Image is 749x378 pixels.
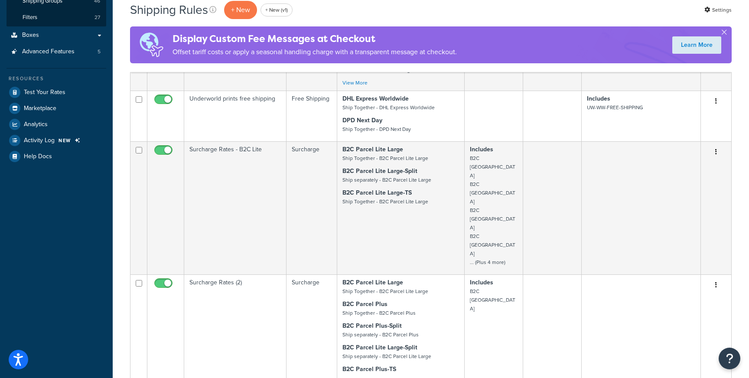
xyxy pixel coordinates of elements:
a: Settings [704,4,732,16]
small: Ship Together - B2C Parcel Lite Large [342,198,428,205]
strong: B2C Parcel Lite Large [342,145,403,154]
small: Ship Together - DHL Express Worldwide [342,104,435,111]
img: duties-banner-06bc72dcb5fe05cb3f9472aba00be2ae8eb53ab6f0d8bb03d382ba314ac3c341.png [130,26,173,63]
small: Ship separately - B2C Parcel Plus [342,331,419,339]
span: Test Your Rates [24,89,65,96]
span: Advanced Features [22,48,75,55]
small: Ship separately - B2C Parcel Lite Large [342,352,431,360]
td: Surcharge [287,141,337,274]
li: Advanced Features [7,44,106,60]
li: Filters [7,10,106,26]
a: Help Docs [7,149,106,164]
small: B2C [GEOGRAPHIC_DATA] [470,287,515,313]
a: Test Your Rates [7,85,106,100]
a: Boxes [7,27,106,43]
strong: B2C Parcel Plus [342,300,388,309]
strong: B2C Parcel Lite Large-Split [342,166,417,176]
strong: DHL Express Worldwide [342,94,409,103]
p: + New [224,1,257,19]
small: Ship Together - B2C Parcel Plus [342,309,416,317]
a: + New (v1) [261,3,293,16]
small: B2C [GEOGRAPHIC_DATA] B2C [GEOGRAPHIC_DATA] B2C [GEOGRAPHIC_DATA] B2C [GEOGRAPHIC_DATA] ... (Plus... [470,154,515,266]
span: Filters [23,14,37,21]
strong: DPD Next Day [342,116,382,125]
a: Marketplace [7,101,106,116]
a: Advanced Features 5 [7,44,106,60]
small: Ship Together - DPD Next Day [342,125,411,133]
p: Offset tariff costs or apply a seasonal handling charge with a transparent message at checkout. [173,46,457,58]
td: Free Shipping [287,91,337,141]
a: Analytics [7,117,106,132]
strong: B2C Parcel Lite Large [342,278,403,287]
span: Marketplace [24,105,56,112]
div: Resources [7,75,106,82]
span: Help Docs [24,153,52,160]
span: 5 [98,48,101,55]
span: Activity Log [24,137,55,144]
li: Activity Log [7,133,106,148]
small: Ship separately - B2C Parcel Lite Large [342,176,431,184]
span: 27 [94,14,100,21]
strong: B2C Parcel Plus-Split [342,321,402,330]
strong: B2C Parcel Lite Large-Split [342,343,417,352]
small: UW-WW-FREE-SHIPPING [587,104,643,111]
small: Ship Together - B2C Parcel Lite Large [342,154,428,162]
small: Ship Together - B2C Parcel Lite Large [342,287,428,295]
a: View More [342,79,368,87]
span: NEW [59,137,71,144]
span: Boxes [22,32,39,39]
td: Surcharge Rates - B2C Lite [184,141,287,274]
strong: B2C Parcel Plus-TS [342,365,396,374]
a: Filters 27 [7,10,106,26]
h4: Display Custom Fee Messages at Checkout [173,32,457,46]
a: Learn More [672,36,721,54]
strong: Includes [470,145,493,154]
strong: B2C Parcel Lite Large-TS [342,188,412,197]
a: Activity Log NEW [7,133,106,148]
h1: Shipping Rules [130,1,208,18]
span: Analytics [24,121,48,128]
td: Underworld prints free shipping [184,91,287,141]
strong: Includes [470,278,493,287]
strong: Includes [587,94,610,103]
button: Open Resource Center [719,348,740,369]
